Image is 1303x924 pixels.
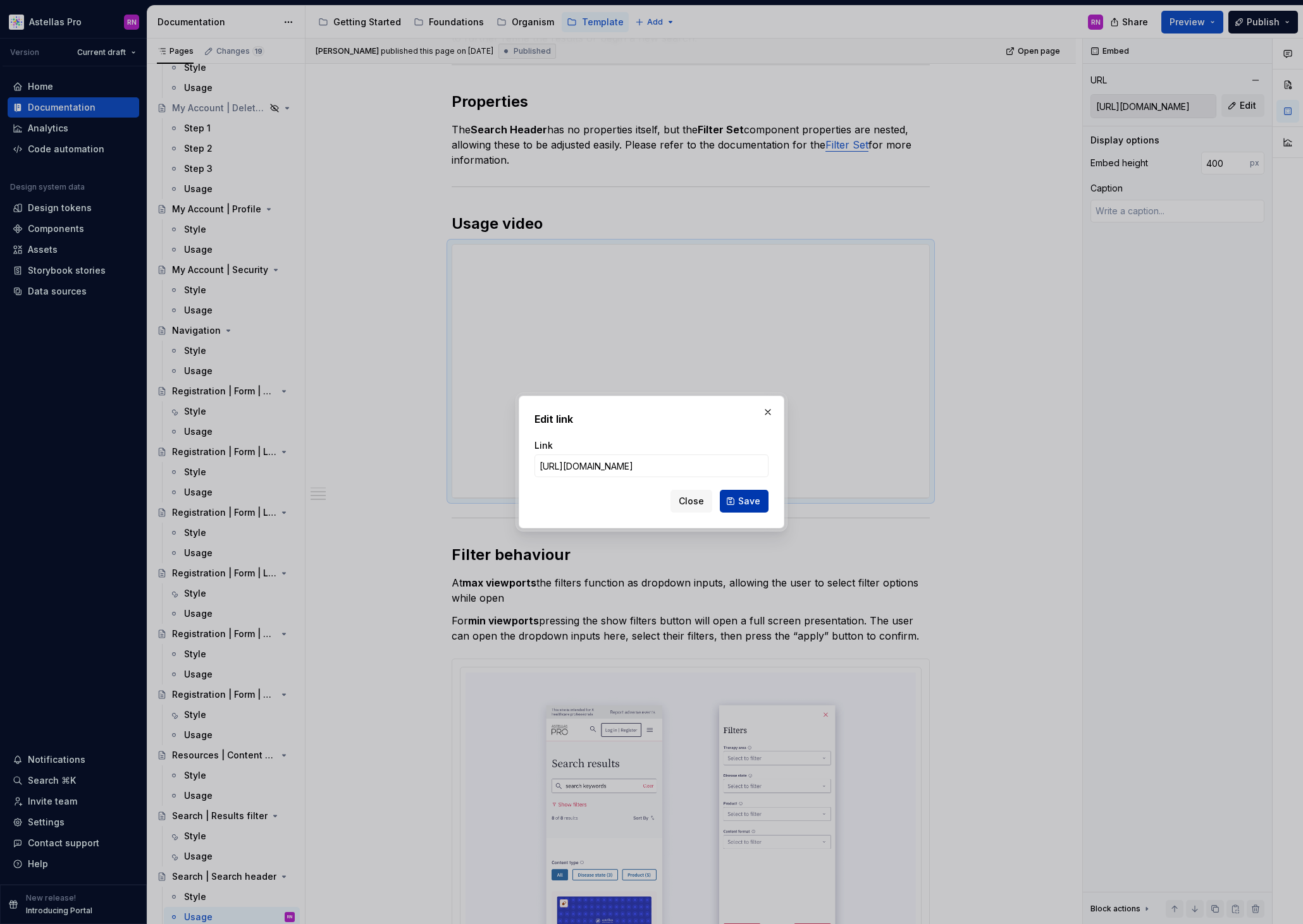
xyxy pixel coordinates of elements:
[679,495,704,508] span: Close
[738,495,760,508] span: Save
[534,439,553,452] label: Link
[720,490,769,513] button: Save
[534,411,769,427] h2: Edit link
[670,490,712,513] button: Close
